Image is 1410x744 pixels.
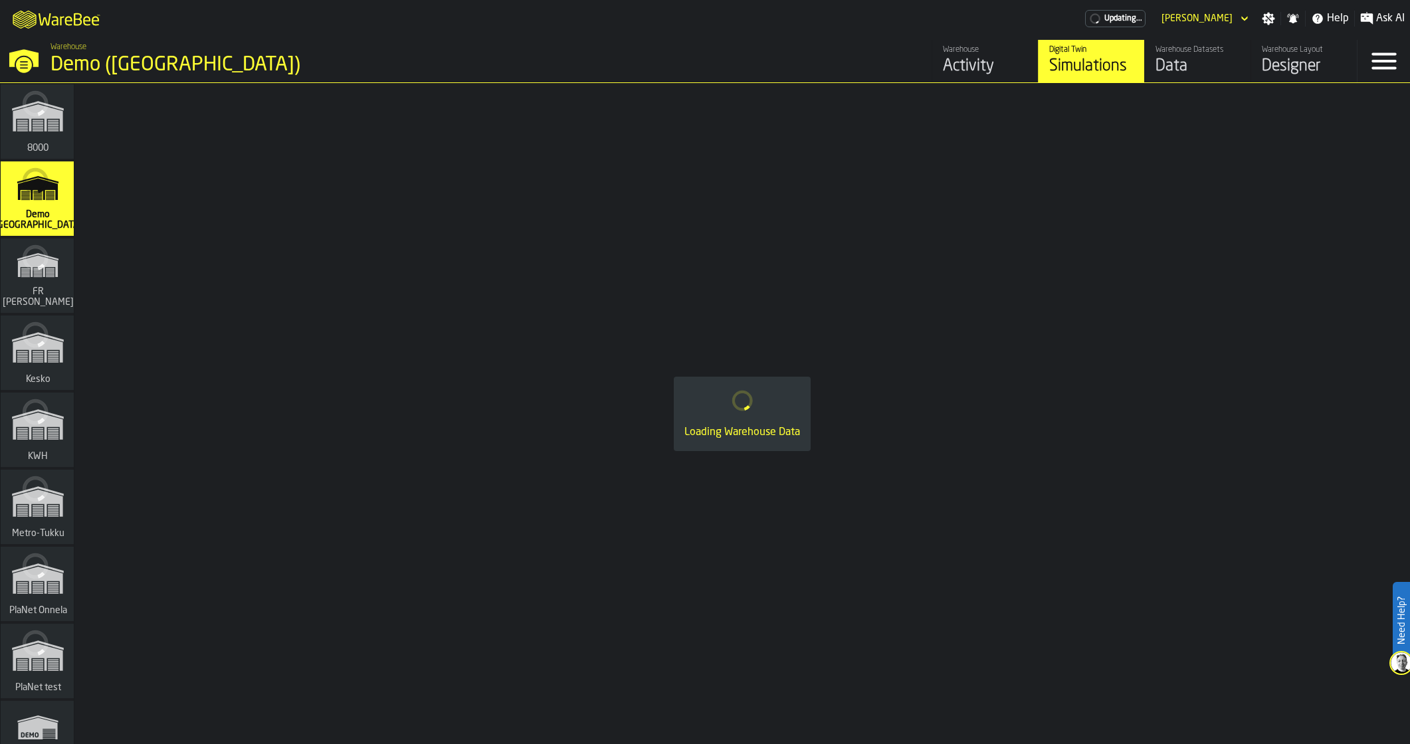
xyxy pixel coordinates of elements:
div: Menu Subscription [1085,10,1146,27]
label: button-toggle-Ask AI [1355,11,1410,27]
a: link-to-/wh/i/45b201ab-bb92-4b99-91d0-b54350e90aae/simulations [1,624,75,701]
label: Need Help? [1394,583,1409,658]
label: button-toggle-Notifications [1281,12,1305,25]
div: Activity [943,56,1027,77]
div: Data [1156,56,1240,77]
a: link-to-/wh/i/b88231c4-cba4-4475-9cbc-8dace4df4c58/simulations [1,547,75,624]
div: Designer [1262,56,1346,77]
div: Loading Warehouse Data [684,424,800,440]
a: link-to-/wh/i/4997fd2e-b49d-4f54-bded-4d656ae6fc97/feed/ [932,40,1038,82]
label: button-toggle-Settings [1257,12,1280,25]
a: link-to-/wh/i/dd065d0c-364e-4df0-84c5-216659efc397/simulations [1,470,75,547]
div: Warehouse Layout [1262,45,1346,54]
a: link-to-/wh/i/4fb45246-3b77-4bb5-b880-c337c3c5facb/simulations [1,393,75,470]
span: Help [1327,11,1349,27]
div: Simulations [1049,56,1134,77]
label: button-toggle-Menu [1358,40,1410,82]
span: Ask AI [1376,11,1405,27]
div: Warehouse [943,45,1027,54]
a: link-to-/wh/i/4997fd2e-b49d-4f54-bded-4d656ae6fc97/designer [1251,40,1357,82]
span: Warehouse [50,43,86,52]
a: link-to-/wh/i/4997fd2e-b49d-4f54-bded-4d656ae6fc97/simulations [1038,40,1144,82]
div: Warehouse Datasets [1156,45,1240,54]
div: Digital Twin [1049,45,1134,54]
a: link-to-/wh/i/4997fd2e-b49d-4f54-bded-4d656ae6fc97/data [1144,40,1251,82]
span: Updating... [1104,14,1142,23]
a: link-to-/wh/i/4997fd2e-b49d-4f54-bded-4d656ae6fc97/simulations [1,161,75,238]
a: link-to-/wh/i/c0ec3eff-a5cb-4687-94b6-3c320b4a8d9a/simulations [1,316,75,393]
a: link-to-/wh/i/4997fd2e-b49d-4f54-bded-4d656ae6fc97/pricing/ [1085,10,1146,27]
label: button-toggle-Help [1306,11,1354,27]
a: link-to-/wh/i/3eadc3b7-34a2-4087-9a89-6289a5df3a74/simulations [1,238,75,316]
a: link-to-/wh/i/b2e041e4-2753-4086-a82a-958e8abdd2c7/simulations [1,84,75,161]
div: DropdownMenuValue-Mikael Svennas [1156,11,1251,27]
div: DropdownMenuValue-Mikael Svennas [1161,13,1233,24]
div: Demo ([GEOGRAPHIC_DATA]) [50,53,409,77]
